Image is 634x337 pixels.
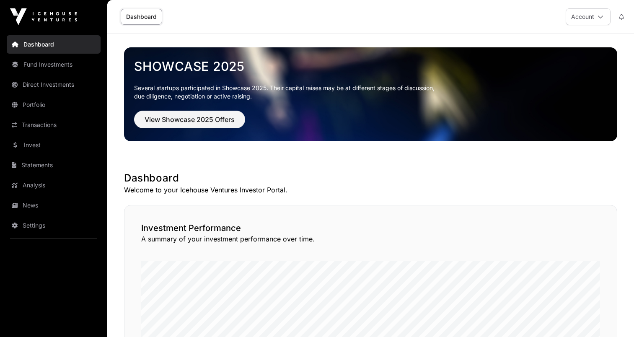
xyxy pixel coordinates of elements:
a: News [7,196,101,215]
h1: Dashboard [124,171,617,185]
a: Dashboard [121,9,162,25]
a: Analysis [7,176,101,194]
p: Several startups participated in Showcase 2025. Their capital raises may be at different stages o... [134,84,607,101]
span: View Showcase 2025 Offers [145,114,235,124]
img: Showcase 2025 [124,47,617,141]
a: Direct Investments [7,75,101,94]
a: Transactions [7,116,101,134]
p: Welcome to your Icehouse Ventures Investor Portal. [124,185,617,195]
a: Dashboard [7,35,101,54]
a: Settings [7,216,101,235]
button: View Showcase 2025 Offers [134,111,245,128]
img: Icehouse Ventures Logo [10,8,77,25]
a: Showcase 2025 [134,59,607,74]
a: Portfolio [7,96,101,114]
p: A summary of your investment performance over time. [141,234,600,244]
a: View Showcase 2025 Offers [134,119,245,127]
a: Statements [7,156,101,174]
button: Account [566,8,611,25]
a: Fund Investments [7,55,101,74]
h2: Investment Performance [141,222,600,234]
a: Invest [7,136,101,154]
